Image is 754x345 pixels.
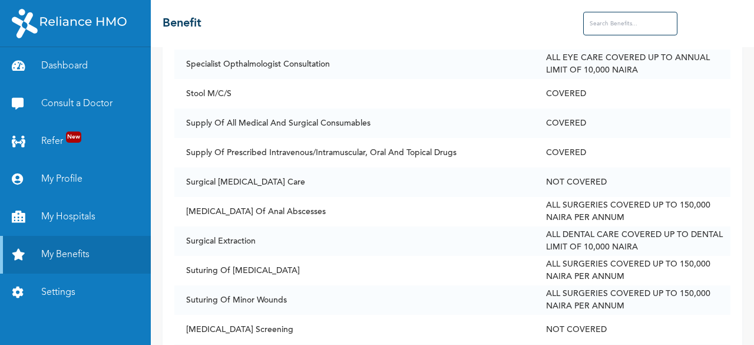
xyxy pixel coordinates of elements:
td: NOT COVERED [534,167,730,197]
td: ALL SURGERIES COVERED UP TO 150,000 NAIRA PER ANNUM [534,256,730,285]
td: NOT COVERED [534,315,730,344]
td: Specialist Opthalmologist Consultation [174,50,534,79]
h2: Benefit [163,15,201,32]
td: COVERED [534,138,730,167]
td: [MEDICAL_DATA] Screening [174,315,534,344]
td: Suturing Of Minor Wounds [174,285,534,315]
td: ALL EYE CARE COVERED UP TO ANNUAL LIMIT OF 10,000 NAIRA [534,50,730,79]
td: Surgical [MEDICAL_DATA] Care [174,167,534,197]
td: Suturing Of [MEDICAL_DATA] [174,256,534,285]
td: ALL SURGERIES COVERED UP TO 150,000 NAIRA PER ANNUM [534,285,730,315]
span: New [66,132,81,143]
td: [MEDICAL_DATA] Of Anal Abscesses [174,197,534,226]
td: Surgical Extraction [174,226,534,256]
td: Supply Of Prescribed Intravenous/Intramuscular, Oral And Topical Drugs [174,138,534,167]
td: COVERED [534,109,730,138]
td: Supply Of All Medical And Surgical Consumables [174,109,534,138]
td: ALL SURGERIES COVERED UP TO 150,000 NAIRA PER ANNUM [534,197,730,226]
td: Stool M/C/S [174,79,534,109]
input: Search Benefits... [583,12,677,35]
img: RelianceHMO's Logo [12,9,127,38]
td: ALL DENTAL CARE COVERED UP TO DENTAL LIMIT OF 10,000 NAIRA [534,226,730,256]
td: COVERED [534,79,730,109]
